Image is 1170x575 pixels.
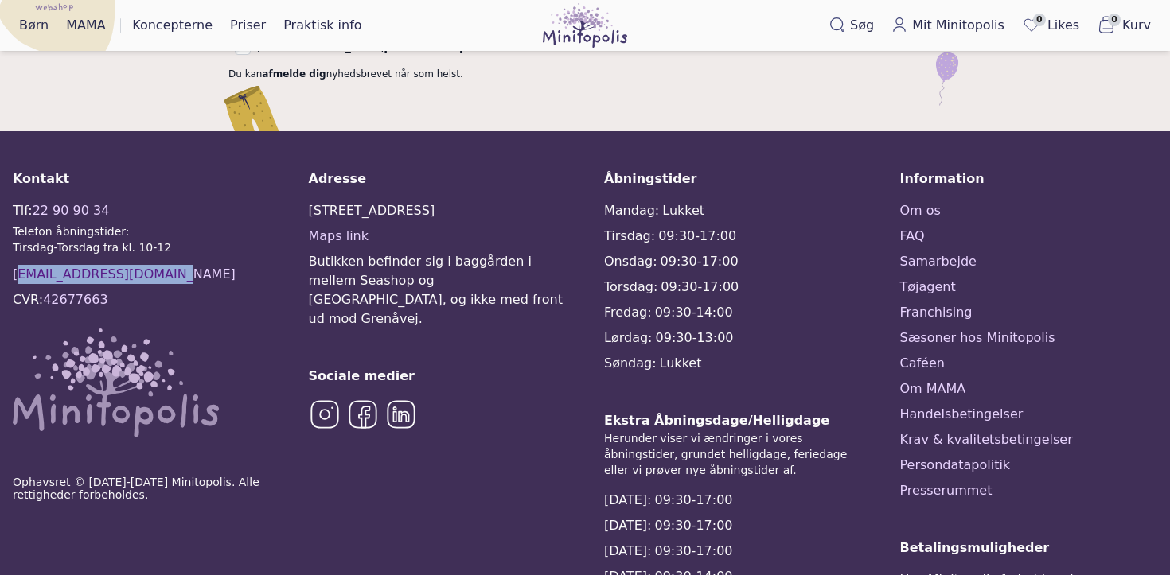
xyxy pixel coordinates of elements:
span: Lukket [660,355,702,371]
div: Åbningstider [604,169,862,188]
div: Information [900,169,1158,188]
a: Sæsoner hos Minitopolis [900,328,1158,348]
button: 0Kurv [1090,12,1157,39]
span: Mandag: [604,203,659,218]
div: Kontakt [13,169,271,188]
a: Franchising [900,303,1158,322]
a: 0Likes [1016,12,1086,39]
div: Ekstra Åbningsdage/Helligdage [604,411,862,478]
div: [STREET_ADDRESS] [309,201,567,220]
span: Lørdag: [604,330,653,345]
span: Søndag: [604,355,657,371]
p: Ophavsret © [DATE]-[DATE] Minitopolis. Alle rettigheder forbeholdes. [13,476,271,501]
span: 09:30-17:00 [658,228,736,243]
a: Om MAMA [900,379,1158,398]
div: 09:30-17:00 [655,491,733,510]
a: Priser [224,13,272,38]
img: Facebook icon [347,398,379,430]
a: Persondatapolitik [900,456,1158,475]
span: Mit Minitopolis [912,16,1004,35]
a: Caféen [900,354,1158,373]
div: Herunder viser vi ændringer i vores åbningstider, grundet helligdage, feriedage eller vi prøver n... [604,430,862,478]
span: Tirsdag: [604,228,655,243]
a: 42677663 [43,292,107,307]
a: MAMA [60,13,112,38]
div: 09:30-17:00 [655,542,733,561]
span: 09:30-17:00 [661,254,739,269]
img: Minitopolis logo [13,328,219,437]
span: Torsdag: [604,279,657,294]
a: Maps link [309,228,369,243]
a: Handelsbetingelser [900,405,1158,424]
span: 09:30-14:00 [655,305,733,320]
div: 09:30-17:00 [655,516,733,535]
div: Du kan nyhedsbrevet når som helst. [228,68,942,80]
span: 0 [1108,14,1121,26]
span: [DATE]: [604,518,652,533]
a: [EMAIL_ADDRESS][DOMAIN_NAME] [13,265,236,284]
span: Fredag: [604,305,652,320]
div: Betalingsmuligheder [900,538,1158,558]
a: Mit Minitopolis [885,13,1011,38]
a: Børn [13,13,55,38]
a: 22 90 90 34 [33,203,110,218]
img: Minitopolis logo [543,3,628,48]
span: Likes [1047,16,1079,35]
a: afmelde dig [262,68,326,80]
div: Sociale medier [309,367,567,386]
span: 09:30-13:00 [656,330,734,345]
a: Presserummet [900,481,1158,500]
img: Instagram icon [309,398,341,430]
a: Krav & kvalitetsbetingelser [900,430,1158,449]
button: Søg [823,13,880,38]
span: Butikken befinder sig i baggården i mellem Seashop og [GEOGRAPHIC_DATA], og ikke med front ud mod... [309,252,567,328]
a: Samarbejde [900,252,1158,271]
a: Praktisk info [277,13,368,38]
span: 0 [1033,14,1046,26]
span: 09:30-17:00 [661,279,739,294]
div: Tlf: [13,201,171,220]
div: Adresse [309,169,567,188]
a: Koncepterne [126,13,219,38]
a: Tøjagent [900,278,1158,297]
a: FAQ [900,227,1158,246]
span: Onsdag: [604,254,657,269]
div: Tirsdag-Torsdag fra kl. 10-12 [13,239,171,255]
img: LinkedIn icon [385,398,417,430]
a: Om os [900,201,1158,220]
span: Søg [850,16,874,35]
span: [DATE]: [604,543,652,558]
div: Telefon åbningstider: [13,223,171,239]
span: Lukket [662,203,704,218]
span: Kurv [1122,16,1151,35]
div: CVR: [13,290,108,309]
span: [DATE]: [604,492,652,507]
